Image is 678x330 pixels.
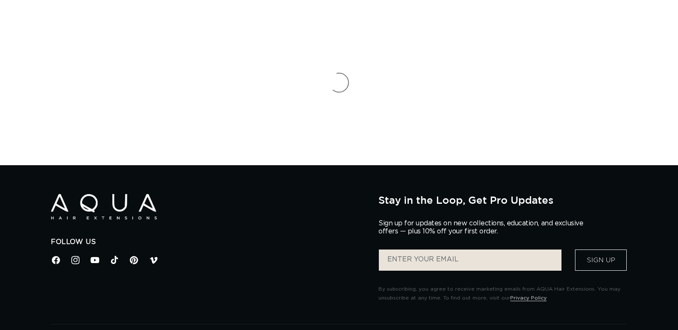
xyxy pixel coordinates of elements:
img: Aqua Hair Extensions [51,194,157,220]
h2: Follow Us [51,238,366,247]
input: ENTER YOUR EMAIL [379,250,561,271]
button: Sign Up [575,250,627,271]
p: Sign up for updates on new collections, education, and exclusive offers — plus 10% off your first... [378,219,590,236]
h2: Stay in the Loop, Get Pro Updates [378,194,627,206]
p: By subscribing, you agree to receive marketing emails from AQUA Hair Extensions. You may unsubscr... [378,285,627,303]
a: Privacy Policy [510,295,547,300]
